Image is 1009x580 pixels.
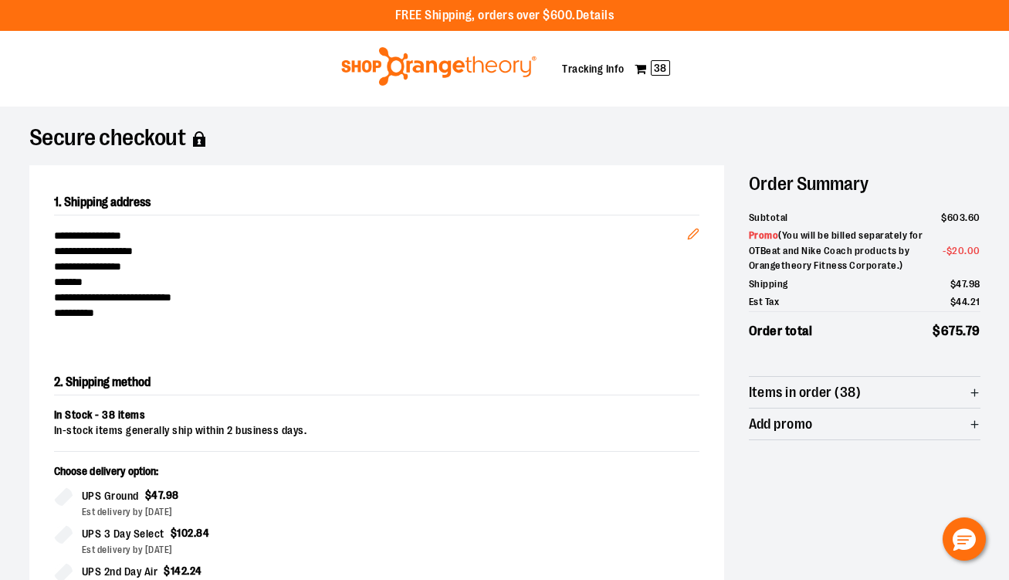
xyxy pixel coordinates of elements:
button: Add promo [749,409,980,439]
a: Tracking Info [562,63,625,75]
span: . [965,212,968,223]
span: 47 [956,278,966,290]
span: . [967,296,970,307]
span: $ [950,278,957,290]
span: Add promo [749,417,813,432]
a: Details [576,8,615,22]
img: Shop Orangetheory [339,47,539,86]
p: FREE Shipping, orders over $600. [395,7,615,25]
span: . [964,245,967,256]
input: UPS Ground$47.98Est delivery by [DATE] [54,487,73,506]
p: Choose delivery option: [54,464,364,487]
span: $ [145,489,152,501]
span: 102 [177,527,194,539]
button: Hello, have a question? Let’s chat. [943,517,986,561]
span: $ [171,527,178,539]
input: UPS 3 Day Select$102.84Est delivery by [DATE] [54,525,73,544]
span: 24 [190,565,202,577]
span: 603 [947,212,966,223]
span: Order total [749,321,813,341]
span: 38 [651,60,670,76]
h2: Order Summary [749,165,980,202]
h2: 2. Shipping method [54,370,699,395]
span: 98 [969,278,980,290]
span: $ [946,245,953,256]
span: 84 [196,527,209,539]
span: 47 [151,489,163,501]
span: 142 [171,565,188,577]
span: Items in order (38) [749,385,862,400]
span: Shipping [749,276,788,292]
div: In Stock - 38 items [54,408,699,423]
button: Items in order (38) [749,377,980,408]
span: 00 [967,245,980,256]
span: 675 [941,324,963,338]
span: UPS 3 Day Select [82,525,164,543]
span: $ [941,212,947,223]
span: 21 [970,296,980,307]
span: - [943,243,980,259]
span: 60 [968,212,980,223]
button: Edit [675,203,712,257]
span: 79 [966,324,980,338]
h1: Secure checkout [29,131,980,147]
span: $ [164,565,171,577]
span: 44 [956,296,967,307]
span: . [963,324,966,338]
div: Est delivery by [DATE] [82,543,364,557]
span: UPS Ground [82,487,139,505]
span: Est Tax [749,294,780,310]
span: 20 [952,245,964,256]
span: 98 [166,489,179,501]
span: . [966,278,969,290]
span: $ [933,324,941,338]
h2: 1. Shipping address [54,190,699,215]
span: . [194,527,197,539]
span: ( You will be billed separately for OTBeat and Nike Coach products by Orangetheory Fitness Corpor... [749,229,923,271]
span: . [187,565,190,577]
div: Est delivery by [DATE] [82,505,364,519]
div: In-stock items generally ship within 2 business days. [54,423,699,439]
span: Promo [749,229,779,241]
span: Subtotal [749,210,788,226]
span: . [163,489,166,501]
span: $ [950,296,957,307]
